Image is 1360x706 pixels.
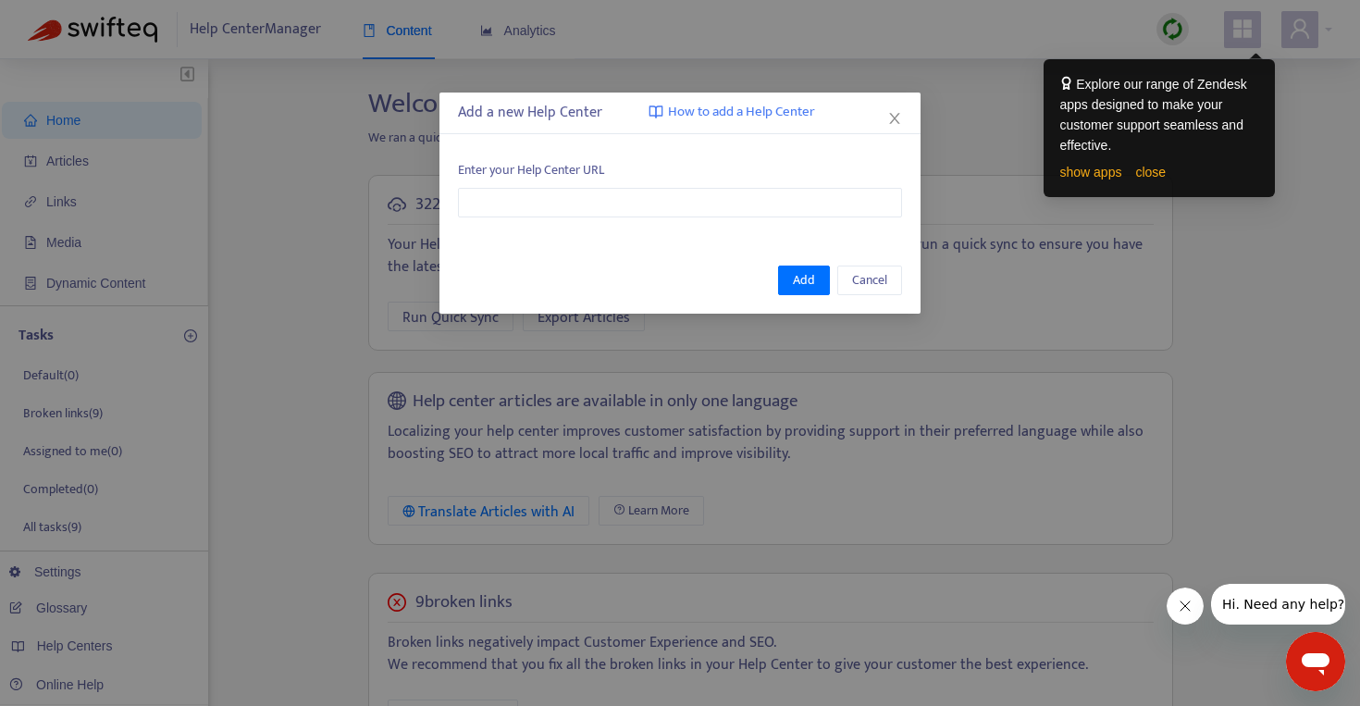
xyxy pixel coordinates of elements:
div: Explore our range of Zendesk apps designed to make your customer support seamless and effective. [1060,74,1258,155]
button: Cancel [837,266,902,295]
span: Cancel [852,270,887,291]
button: Add [778,266,830,295]
iframe: Button to launch messaging window [1286,632,1345,691]
span: Add [793,270,815,291]
button: Close [884,108,905,129]
a: How to add a Help Center [649,102,815,123]
span: How to add a Help Center [668,102,815,123]
iframe: Message from company [1211,584,1345,625]
a: show apps [1060,165,1122,180]
a: close [1135,165,1166,180]
span: Enter your Help Center URL [458,160,902,180]
img: image-link [649,105,663,119]
iframe: Close message [1167,588,1204,625]
div: Add a new Help Center [458,102,902,124]
span: close [887,111,902,126]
